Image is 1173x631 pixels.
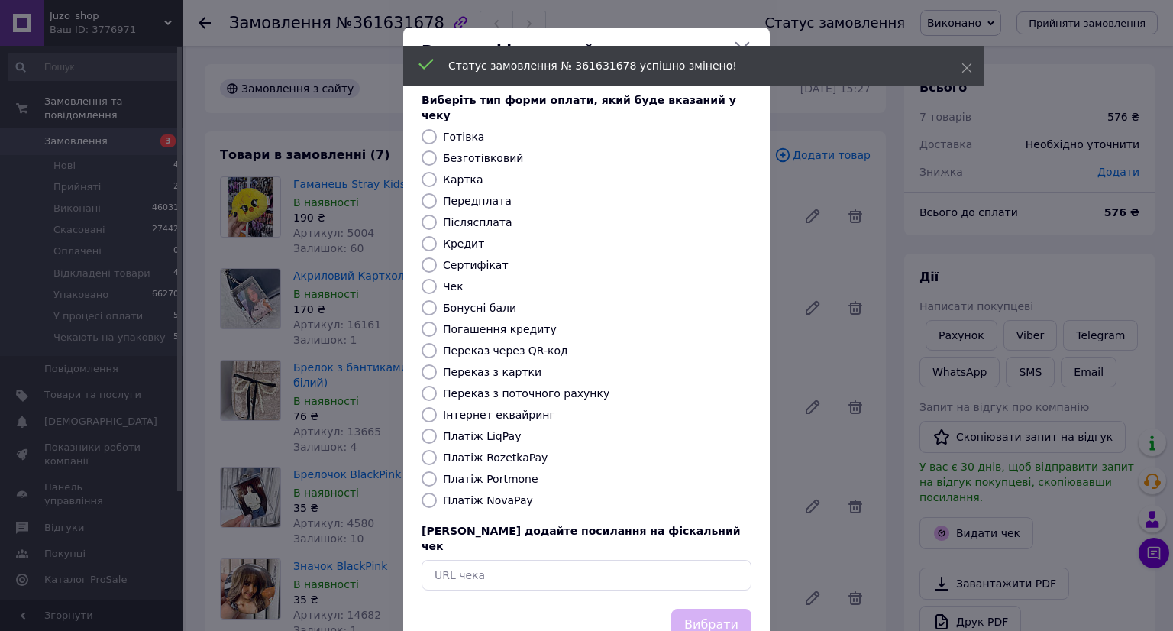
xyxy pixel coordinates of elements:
[443,238,484,250] label: Кредит
[443,323,557,335] label: Погашення кредиту
[443,430,521,442] label: Платіж LiqPay
[443,280,464,293] label: Чек
[422,525,741,552] span: [PERSON_NAME] додайте посилання на фіскальний чек
[443,195,512,207] label: Передплата
[443,387,609,400] label: Переказ з поточного рахунку
[422,94,736,121] span: Виберіть тип форми оплати, який буде вказаний у чеку
[443,451,548,464] label: Платіж RozetkaPay
[448,58,923,73] div: Статус замовлення № 361631678 успішно змінено!
[443,152,523,164] label: Безготівковий
[443,494,533,506] label: Платіж NovaPay
[443,173,483,186] label: Картка
[443,302,516,314] label: Бонусні бали
[443,345,568,357] label: Переказ через QR-код
[443,216,512,228] label: Післясплата
[443,409,555,421] label: Інтернет еквайринг
[443,473,538,485] label: Платіж Portmone
[443,259,509,271] label: Сертифікат
[443,131,484,143] label: Готівка
[443,366,541,378] label: Переказ з картки
[422,560,751,591] input: URL чека
[422,40,727,62] span: Видати фіскальний чек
